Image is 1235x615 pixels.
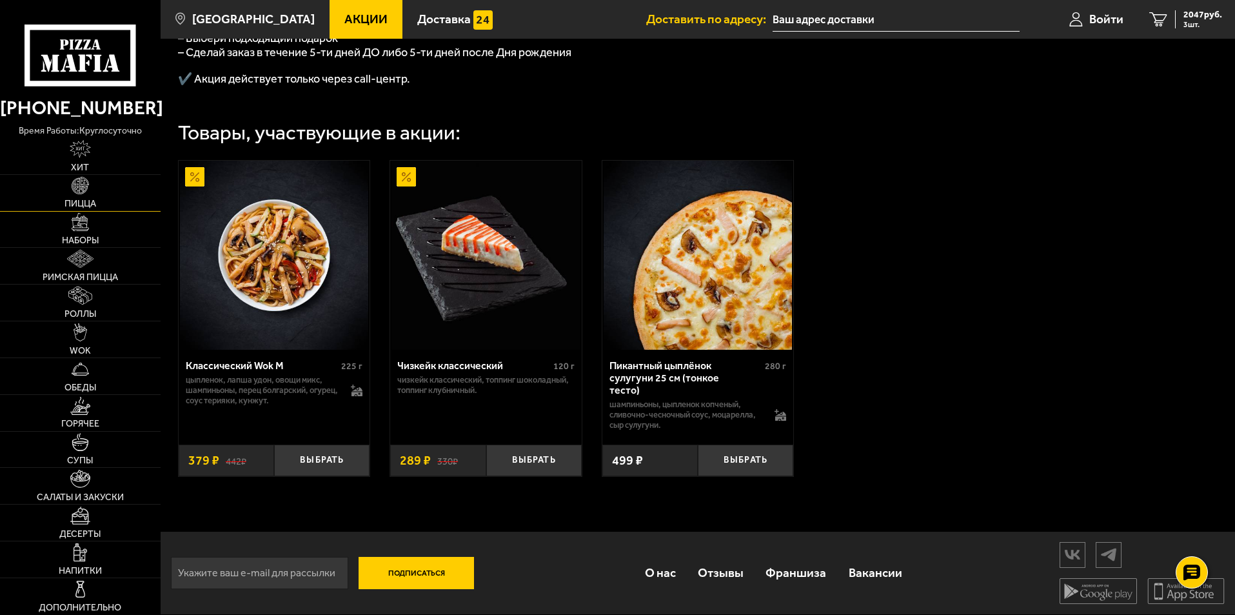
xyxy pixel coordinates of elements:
span: Войти [1089,13,1123,25]
span: Хит [71,163,89,172]
span: Доставить по адресу: [646,13,773,25]
span: Доставка [417,13,471,25]
span: 289 ₽ [400,452,431,468]
span: 379 ₽ [188,452,219,468]
span: Римская пицца [43,273,118,282]
span: ✔️ Акция действует только через call-центр. [178,72,410,86]
a: Отзывы [687,552,755,594]
div: Классический Wok M [186,359,339,372]
input: Укажите ваш e-mail для рассылки [171,557,348,589]
img: Чизкейк классический [391,161,580,349]
img: Классический Wok M [180,161,368,349]
img: Пикантный цыплёнок сулугуни 25 см (тонкое тесто) [604,161,792,349]
span: Десерты [59,530,101,539]
a: Франшиза [755,552,837,594]
a: Пикантный цыплёнок сулугуни 25 см (тонкое тесто) [602,161,794,349]
span: Акции [344,13,388,25]
span: 3 шт. [1183,21,1222,28]
a: АкционныйЧизкейк классический [390,161,582,349]
img: 15daf4d41897b9f0e9f617042186c801.svg [473,10,493,30]
button: Выбрать [274,445,370,476]
span: Супы [67,456,93,465]
span: 120 г [553,361,575,372]
p: Чизкейк классический, топпинг шоколадный, топпинг клубничный. [397,375,575,396]
p: шампиньоны, цыпленок копченый, сливочно-чесночный соус, моцарелла, сыр сулугуни. [609,399,762,430]
div: Пикантный цыплёнок сулугуни 25 см (тонкое тесто) [609,359,762,396]
img: vk [1060,543,1085,566]
span: WOK [70,347,91,356]
a: АкционныйКлассический Wok M [179,161,370,349]
span: Наборы [62,236,99,245]
span: 2047 руб. [1183,10,1222,19]
span: Горячее [61,419,99,428]
button: Подписаться [359,557,475,589]
span: 225 г [341,361,362,372]
button: Выбрать [486,445,582,476]
span: Салаты и закуски [37,493,124,502]
span: Роллы [64,310,96,319]
img: Акционный [185,167,204,187]
span: Пицца [64,199,96,208]
s: 330 ₽ [437,454,458,467]
span: Дополнительно [39,603,121,612]
img: Акционный [397,167,416,187]
a: Вакансии [838,552,913,594]
span: Обеды [64,383,96,392]
s: 442 ₽ [226,454,246,467]
span: 280 г [765,361,786,372]
input: Ваш адрес доставки [773,8,1020,32]
p: цыпленок, лапша удон, овощи микс, шампиньоны, перец болгарский, огурец, соус терияки, кунжут. [186,375,339,406]
span: – Сделай заказ в течение 5-ти дней ДО либо 5-ти дней после Дня рождения [178,45,571,59]
img: tg [1096,543,1121,566]
span: 499 ₽ [612,452,643,468]
button: Выбрать [698,445,793,476]
span: [GEOGRAPHIC_DATA] [192,13,315,25]
a: О нас [633,552,686,594]
span: Напитки [59,567,102,576]
div: Товары, участвующие в акции: [178,123,460,143]
div: Чизкейк классический [397,359,550,372]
